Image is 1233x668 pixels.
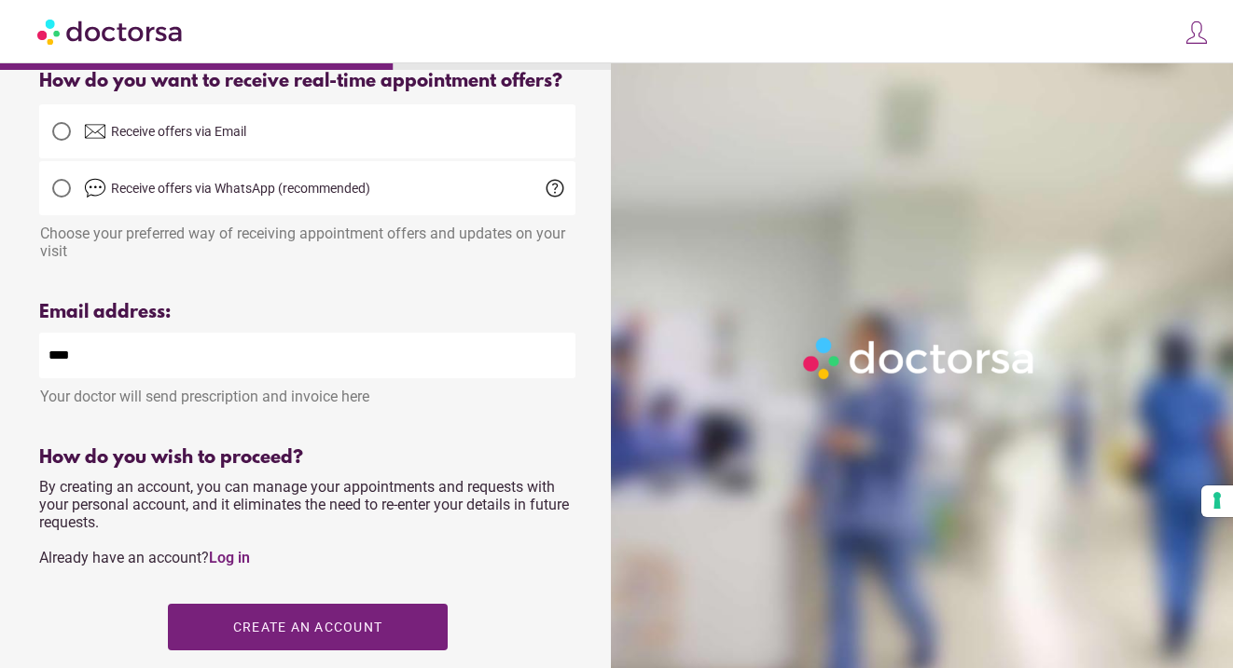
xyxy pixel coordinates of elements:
[39,302,575,323] div: Email address:
[84,177,106,199] img: chat
[111,124,246,139] span: Receive offers via Email
[168,604,448,650] button: Create an account
[39,215,575,260] div: Choose your preferred way of receiving appointment offers and updates on your visit
[797,331,1043,386] img: Logo-Doctorsa-trans-White-partial-flat.png
[544,177,566,199] span: help
[209,549,250,566] a: Log in
[39,71,575,92] div: How do you want to receive real-time appointment offers?
[111,181,370,196] span: Receive offers via WhatsApp (recommended)
[1184,20,1210,46] img: icons8-customer-100.png
[39,378,575,405] div: Your doctor will send prescription and invoice here
[84,120,106,143] img: email
[232,620,381,634] span: Create an account
[37,10,185,52] img: Doctorsa.com
[39,447,575,469] div: How do you wish to proceed?
[39,478,569,566] span: By creating an account, you can manage your appointments and requests with your personal account,...
[1201,485,1233,517] button: Your consent preferences for tracking technologies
